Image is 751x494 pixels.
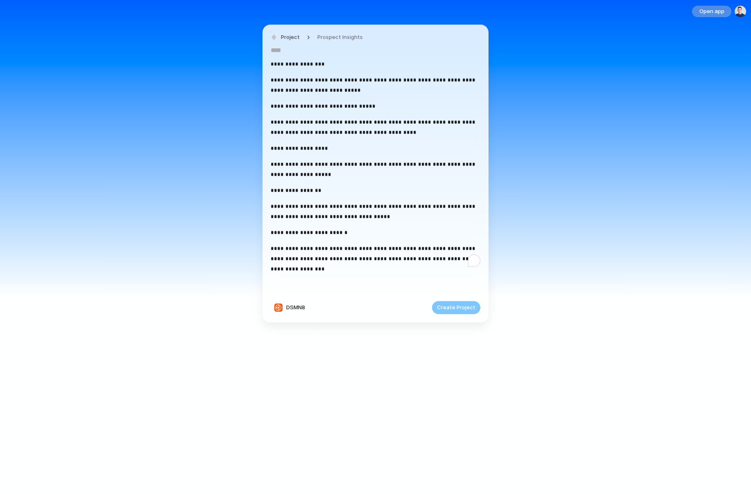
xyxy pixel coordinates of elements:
span: Open app [699,7,724,16]
button: Open app [692,6,731,17]
span: DSMN8 [286,304,305,312]
div: To enrich screen reader interactions, please activate Accessibility in Grammarly extension settings [271,59,480,294]
span: Prospect Insights [317,33,363,41]
button: Prospect Insights [312,31,368,43]
span: Project [281,33,300,41]
button: Project [269,31,302,43]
